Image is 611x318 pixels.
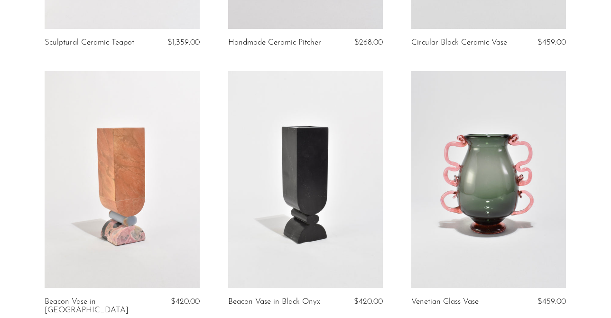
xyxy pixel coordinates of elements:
a: Sculptural Ceramic Teapot [45,38,134,47]
a: Venetian Glass Vase [411,298,479,306]
a: Circular Black Ceramic Vase [411,38,507,47]
span: $420.00 [354,298,383,306]
a: Handmade Ceramic Pitcher [228,38,321,47]
span: $1,359.00 [167,38,200,47]
span: $420.00 [171,298,200,306]
a: Beacon Vase in Black Onyx [228,298,320,306]
span: $268.00 [354,38,383,47]
span: $459.00 [537,38,566,47]
a: Beacon Vase in [GEOGRAPHIC_DATA] [45,298,147,315]
span: $459.00 [537,298,566,306]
